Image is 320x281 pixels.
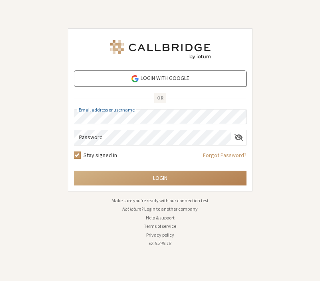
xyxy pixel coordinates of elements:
[74,171,246,185] button: Login
[111,197,209,203] a: Make sure you're ready with our connection test
[144,223,176,229] a: Terms of service
[203,151,246,165] a: Forgot Password?
[74,110,246,124] input: Email address or username
[154,93,166,103] span: OR
[231,130,246,144] div: Show password
[74,70,246,87] a: Login with Google
[68,240,252,247] li: v2.6.349.18
[108,40,212,59] img: Iotum
[146,215,175,221] a: Help & support
[83,151,117,159] label: Stay signed in
[68,205,252,213] li: Not Iotum?
[74,130,231,145] input: Password
[131,74,139,83] img: google-icon.png
[144,205,198,213] button: Login to another company
[146,232,174,238] a: Privacy policy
